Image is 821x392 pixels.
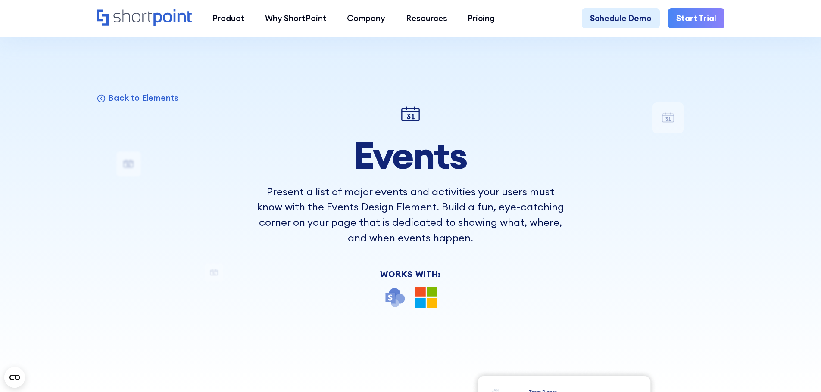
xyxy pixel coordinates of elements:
a: Schedule Demo [582,8,660,29]
button: Open CMP widget [4,367,25,388]
h1: Events [256,135,564,176]
div: Product [212,12,244,25]
img: Microsoft 365 logo [415,287,437,308]
a: Start Trial [668,8,724,29]
div: Company [347,12,385,25]
a: Back to Elements [97,92,178,103]
p: Back to Elements [108,92,178,103]
a: Why ShortPoint [255,8,337,29]
div: Why ShortPoint [265,12,327,25]
a: Home [97,9,192,27]
a: Pricing [458,8,506,29]
iframe: Chat Widget [778,351,821,392]
div: Resources [406,12,447,25]
p: Present a list of major events and activities your users must know with the Events Design Element... [256,184,564,246]
a: Product [202,8,255,29]
a: Company [337,8,396,29]
a: Resources [396,8,458,29]
div: Works With: [256,270,564,278]
div: Pricing [468,12,495,25]
img: Events [398,102,423,127]
img: SharePoint icon [384,287,406,308]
